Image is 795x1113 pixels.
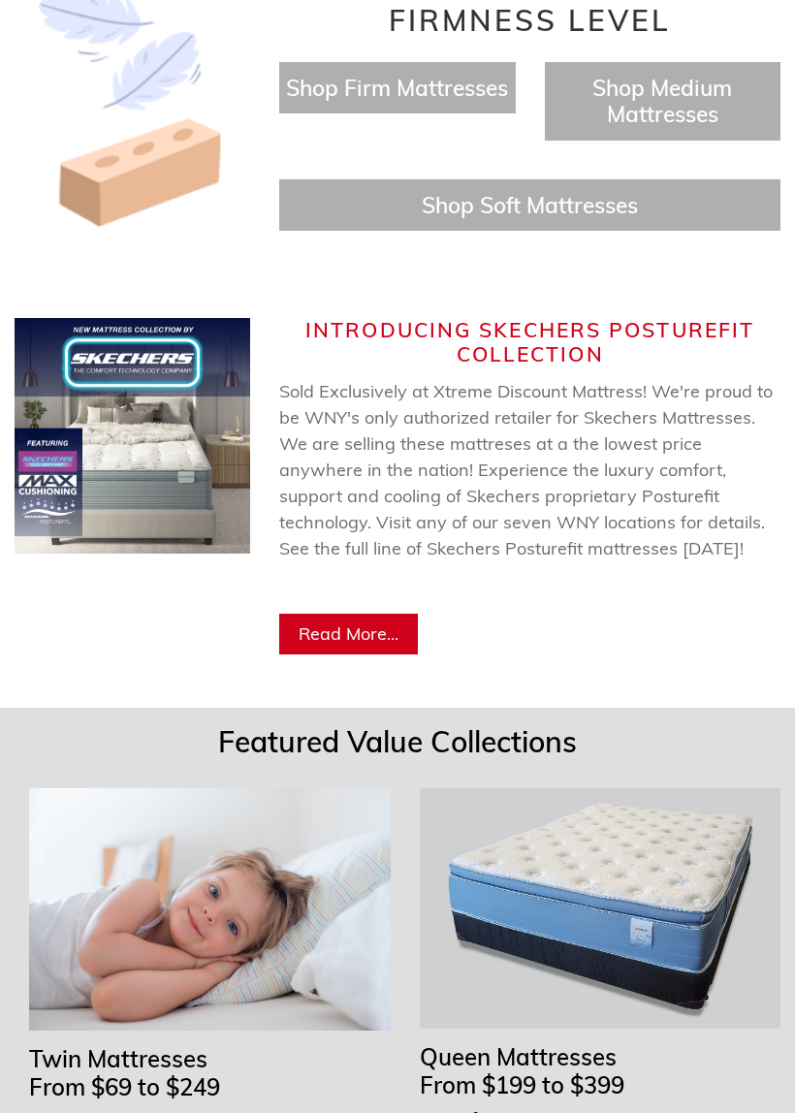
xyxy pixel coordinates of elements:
[420,788,781,1029] img: Queen Mattresses From $199 to $349
[29,1044,207,1073] span: Twin Mattresses
[279,614,418,654] a: Read More...
[279,380,773,612] span: Sold Exclusively at Xtreme Discount Mattress! We're proud to be WNY's only authorized retailer fo...
[420,1042,617,1071] span: Queen Mattresses
[286,74,508,102] a: Shop Firm Mattresses
[420,1070,624,1099] span: From $199 to $399
[592,74,732,128] a: Shop Medium Mattresses
[299,622,398,645] span: Read More...
[422,191,638,219] a: Shop Soft Mattresses
[15,318,250,554] img: Skechers Web Banner (750 x 750 px) (2).jpg__PID:de10003e-3404-460f-8276-e05f03caa093
[29,1072,220,1101] span: From $69 to $249
[218,723,577,760] span: Featured Value Collections
[305,317,754,366] span: Introducing Skechers Posturefit Collection
[29,788,391,1031] img: Twin Mattresses From $69 to $169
